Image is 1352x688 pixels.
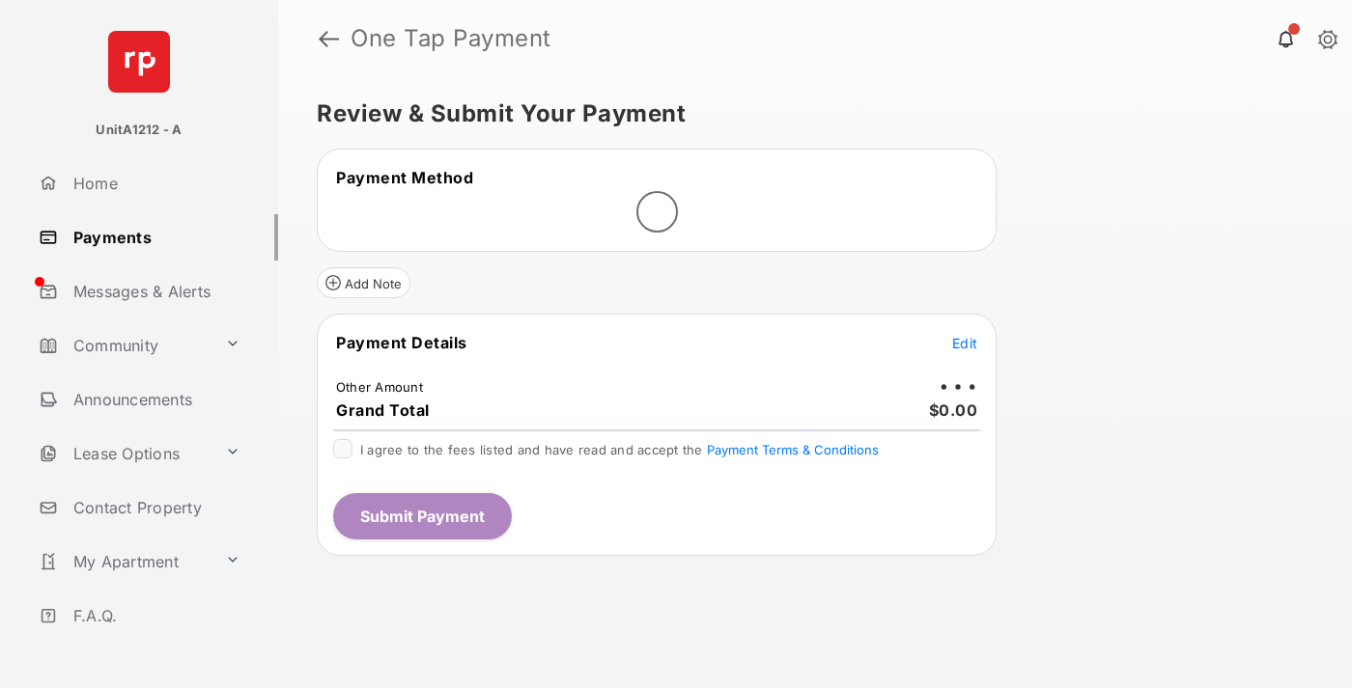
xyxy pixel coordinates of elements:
[31,538,217,585] a: My Apartment
[31,268,278,315] a: Messages & Alerts
[31,484,278,531] a: Contact Property
[31,214,278,261] a: Payments
[707,442,879,457] button: I agree to the fees listed and have read and accept the
[317,267,410,298] button: Add Note
[96,121,182,140] p: UnitA1212 - A
[952,335,977,351] span: Edit
[351,27,551,50] strong: One Tap Payment
[31,430,217,477] a: Lease Options
[336,400,430,420] span: Grand Total
[336,168,473,187] span: Payment Method
[31,322,217,369] a: Community
[108,31,170,93] img: svg+xml;base64,PHN2ZyB4bWxucz0iaHR0cDovL3d3dy53My5vcmcvMjAwMC9zdmciIHdpZHRoPSI2NCIgaGVpZ2h0PSI2NC...
[31,160,278,206] a: Home
[317,102,1298,125] h5: Review & Submit Your Payment
[929,400,978,420] span: $0.00
[31,592,278,639] a: F.A.Q.
[360,442,879,457] span: I agree to the fees listed and have read and accept the
[952,333,977,352] button: Edit
[333,493,512,539] button: Submit Payment
[31,376,278,423] a: Announcements
[336,333,467,352] span: Payment Details
[335,378,424,396] td: Other Amount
